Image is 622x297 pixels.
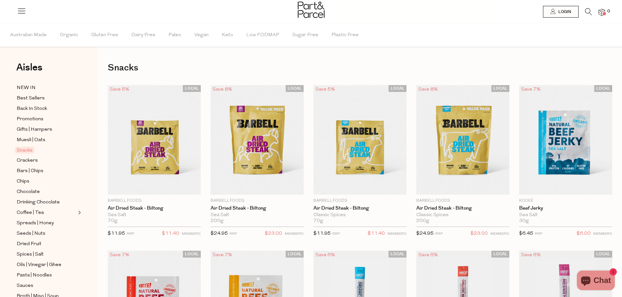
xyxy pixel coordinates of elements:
[17,250,76,259] a: Spices | Salt
[598,9,605,16] a: 0
[60,24,78,47] span: Organic
[313,85,407,195] img: Air Dried Steak - Biltong
[519,85,612,195] img: Beef Jerky
[17,157,38,165] span: Crackers
[17,95,45,102] span: Best Sellers
[17,146,76,154] a: Snacks
[17,167,43,175] span: Bars | Chips
[17,105,47,113] span: Back In Stock
[211,85,234,94] div: Save 8%
[292,24,318,47] span: Sugar Free
[368,230,385,238] span: $11.40
[194,24,209,47] span: Vegan
[17,219,54,227] span: Spreads | Honey
[108,85,131,94] div: Save 5%
[17,209,76,217] a: Coffee | Tea
[416,231,434,236] span: $24.95
[594,85,612,92] span: LOCAL
[313,85,337,94] div: Save 5%
[211,85,304,195] img: Air Dried Steak - Biltong
[211,212,304,218] div: Sea Salt
[416,218,429,224] span: 200g
[246,24,279,47] span: Low FODMAP
[519,218,529,224] span: 30g
[17,198,76,206] a: Drinking Chocolate
[17,177,76,186] a: Chips
[470,230,488,238] span: $23.00
[222,24,233,47] span: Keto
[17,126,52,134] span: Gifts | Hampers
[416,85,440,94] div: Save 8%
[16,63,42,79] a: Aisles
[17,167,76,175] a: Bars | Chips
[17,136,45,144] span: Muesli | Oats
[435,232,443,236] small: RRP
[17,115,43,123] span: Promotions
[17,230,45,238] span: Seeds | Nuts
[183,85,201,92] span: LOCAL
[416,205,509,211] a: Air Dried Steak - Biltong
[388,232,407,236] small: MEMBERS
[182,232,201,236] small: MEMBERS
[17,240,76,248] a: Dried Fruit
[17,84,36,92] span: NEW IN
[332,232,340,236] small: RRP
[108,231,125,236] span: $11.95
[15,147,34,154] span: Snacks
[17,94,76,102] a: Best Sellers
[389,85,407,92] span: LOCAL
[17,136,76,144] a: Muesli | Oats
[577,230,591,238] span: $6.00
[416,212,509,218] div: Classic Spices
[17,188,40,196] span: Chocolate
[416,251,440,260] div: Save 6%
[416,198,509,204] p: Barbell Foods
[313,251,337,260] div: Save 6%
[519,212,612,218] div: Sea Salt
[519,205,612,211] a: Beef Jerky
[519,251,543,260] div: Save 6%
[17,199,60,206] span: Drinking Chocolate
[17,178,29,186] span: Chips
[286,85,304,92] span: LOCAL
[490,232,509,236] small: MEMBERS
[17,156,76,165] a: Crackers
[265,230,282,238] span: $23.00
[313,218,323,224] span: 70g
[16,60,42,75] span: Aisles
[17,282,33,290] span: Sauces
[211,251,234,260] div: Save 7%
[298,2,325,18] img: Part&Parcel
[557,9,571,15] span: Login
[17,261,61,269] span: Oils | Vinegar | Ghee
[313,231,331,236] span: $11.95
[127,232,134,236] small: RRP
[10,24,47,47] span: Australian Made
[17,261,76,269] a: Oils | Vinegar | Ghee
[211,198,304,204] p: Barbell Foods
[17,219,76,227] a: Spreads | Honey
[594,251,612,258] span: LOCAL
[108,85,201,195] img: Air Dried Steak - Biltong
[543,6,579,18] a: Login
[108,198,201,204] p: Barbell Foods
[17,115,76,123] a: Promotions
[131,24,155,47] span: Dairy Free
[17,251,44,259] span: Spices | Salt
[313,212,407,218] div: Classic Spices
[168,24,181,47] span: Paleo
[593,232,612,236] small: MEMBERS
[211,231,228,236] span: $24.95
[286,251,304,258] span: LOCAL
[211,218,224,224] span: 200g
[91,24,118,47] span: Gluten Free
[76,209,81,216] button: Expand/Collapse Coffee | Tea
[491,85,509,92] span: LOCAL
[389,251,407,258] span: LOCAL
[17,209,44,217] span: Coffee | Tea
[183,251,201,258] span: LOCAL
[108,218,118,224] span: 70g
[519,231,533,236] span: $6.45
[211,205,304,211] a: Air Dried Steak - Biltong
[416,85,509,195] img: Air Dried Steak - Biltong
